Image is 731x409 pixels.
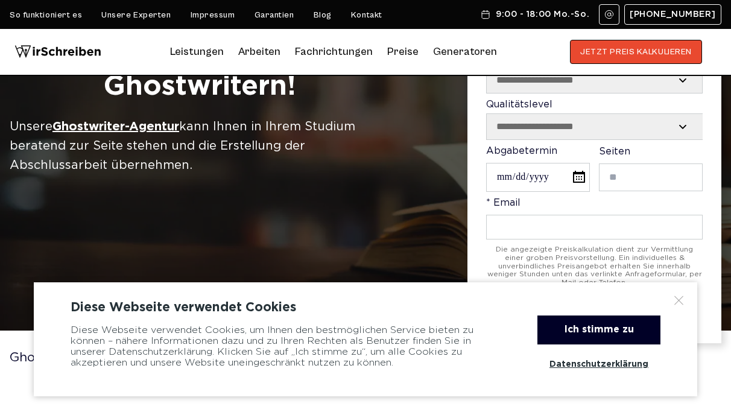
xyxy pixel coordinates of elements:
select: Qualitätslevel [487,114,703,139]
button: JETZT PREIS KALKULIEREN [570,40,702,64]
div: Die angezeigte Preiskalkulation dient zur Vermittlung einer groben Preisvorstellung. Ein individu... [486,246,703,287]
a: Kontakt [351,10,382,20]
span: Seiten [599,147,630,156]
div: Ich stimme zu [537,315,660,344]
a: Leistungen [170,42,224,62]
div: Diese Webseite verwendet Cookies, um Ihnen den bestmöglichen Service bieten zu können – nähere In... [71,315,507,378]
a: Ghostwriter [10,352,102,363]
div: Diese Webseite verwendet Cookies [71,300,660,315]
a: Blog [314,10,332,20]
img: Email [604,10,614,19]
a: Impressum [191,10,235,20]
label: Qualitätslevel [486,100,703,140]
a: Ghostwriter-Agentur [52,117,179,136]
a: Generatoren [433,42,497,62]
a: Arbeiten [238,42,280,62]
span: 9:00 - 18:00 Mo.-So. [496,10,589,19]
a: [PHONE_NUMBER] [624,4,721,25]
span: [PHONE_NUMBER] [630,10,716,19]
a: Preise [387,45,419,58]
img: logo wirschreiben [14,40,101,64]
a: Datenschutzerklärung [537,350,660,378]
select: Fachbereich [487,68,702,93]
input: * Email [486,215,703,239]
div: Unsere kann Ihnen in Ihrem Studium beratend zur Seite stehen und die Erstellung der Abschlussarbe... [10,117,389,175]
a: Garantien [255,10,294,20]
a: Fachrichtungen [295,42,373,62]
label: Abgabetermin [486,146,590,192]
a: Unsere Experten [101,10,171,20]
input: Abgabetermin [486,163,590,191]
img: Schedule [480,10,491,19]
label: * Email [486,198,703,239]
a: So funktioniert es [10,10,82,20]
